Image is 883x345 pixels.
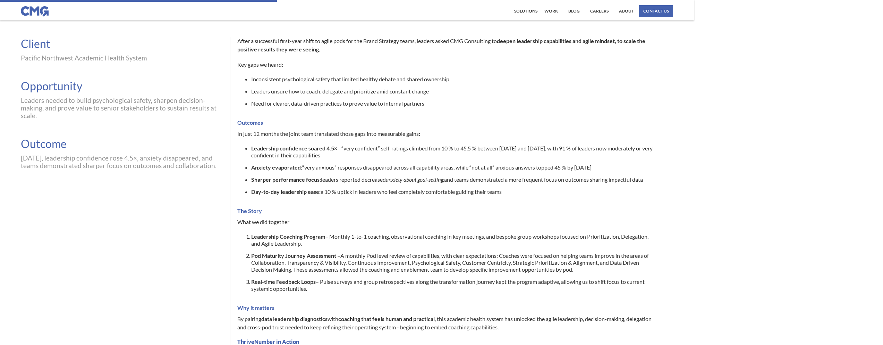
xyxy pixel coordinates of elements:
li: leaders reported decreased and teams demonstrated a more frequent focus on outcomes sharing impac... [251,176,657,183]
div: Solutions [514,9,537,13]
strong: Sharper performance focus: [251,176,321,183]
p: By pairing with , this academic health system has unlocked the agile leadership, decision-making,... [237,315,657,331]
h3: ‍ [237,304,657,311]
strong: Real-time Feedback Loops [251,278,316,285]
div: Client [21,37,223,51]
div: Leaders needed to build psychological safety, sharpen decision-making, and prove value to senior ... [21,97,223,120]
li: “very anxious” responses disappeared across all capability areas, while “not at all” anxious answ... [251,164,657,171]
h3: ‍ [237,119,657,126]
div: Pacific Northwest Academic Health System [21,54,223,62]
em: anxiety about goal-setting; [386,176,444,183]
img: CMG logo in blue. [21,6,49,17]
strong: Leadership confidence soared 4.5× [251,145,337,151]
h3: ‍ [237,207,657,214]
strong: Day-to-day leadership ease: [251,188,321,195]
a: Careers [588,5,610,17]
div: [DATE], leadership confidence rose 4.5×, anxiety disappeared, and teams demonstrated sharper focu... [21,154,223,170]
p: What we did together [237,218,657,226]
p: After a successful first-year shift to agile pods for the Brand Strategy teams, leaders asked CMG... [237,37,657,54]
li: a 10 % uptick in leaders who feel completely comfortable guiding their teams [251,188,657,195]
li: – “very confident” self-ratings climbed from 10 % to 45.5 % between [DATE] and [DATE], with 91 % ... [251,145,657,159]
div: Outcome [21,137,223,151]
div: contact us [643,9,669,13]
strong: data leadership diagnostics [261,315,328,322]
div: Opportunity [21,79,223,93]
li: Need for clearer, data-driven practices to prove value to internal partners [251,100,657,107]
p: In just 12 months the joint team translated those gaps into measurable gains: [237,130,657,138]
strong: Pod Maturity Journey Assessment – [251,252,340,259]
strong: coaching that feels human and practical [338,315,435,322]
li: – Pulse surveys and group retrospecitives along the transformation journey kept the program adapt... [251,278,657,292]
strong: Outcomes [237,119,263,126]
strong: Leadership Coaching Program [251,233,325,240]
a: About [617,5,636,17]
li: Leaders unsure how to coach, delegate and prioritize amid constant change [251,88,657,95]
li: A monthly Pod level review of capabilities, with clear expectations; Coaches were focused on help... [251,252,657,273]
li: Inconsistent psychological safety that limited healthy debate and shared ownership [251,76,657,83]
strong: The Story [237,207,262,214]
a: Blog [567,5,581,17]
a: work [543,5,560,17]
strong: Why it matters [237,304,274,311]
p: Key gaps we heard: [237,60,657,69]
li: – Monthly 1-to-1 coaching, observational coaching in key meetings, and bespoke group workshops fo... [251,233,657,247]
strong: Anxiety evaporated: [251,164,302,171]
